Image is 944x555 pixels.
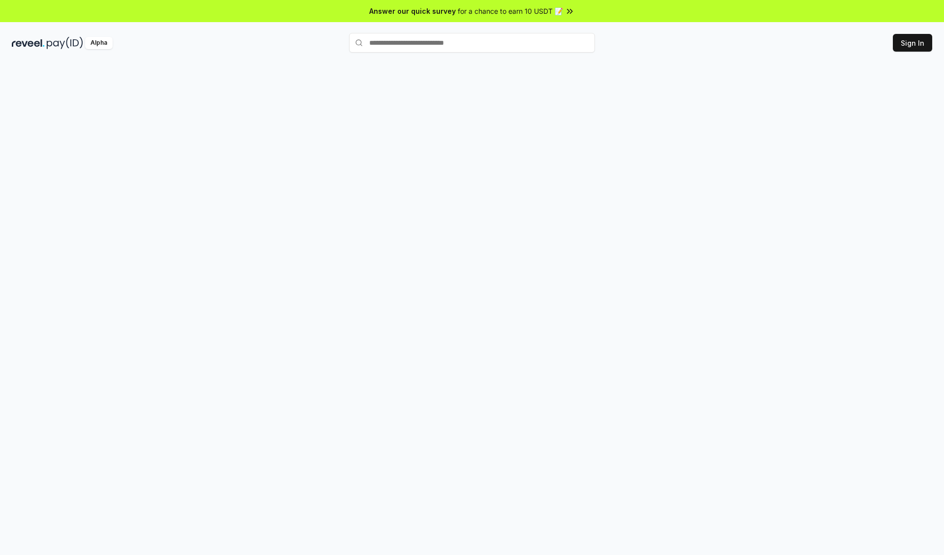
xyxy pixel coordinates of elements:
span: Answer our quick survey [369,6,456,16]
img: reveel_dark [12,37,45,49]
button: Sign In [893,34,932,52]
img: pay_id [47,37,83,49]
div: Alpha [85,37,113,49]
span: for a chance to earn 10 USDT 📝 [458,6,563,16]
